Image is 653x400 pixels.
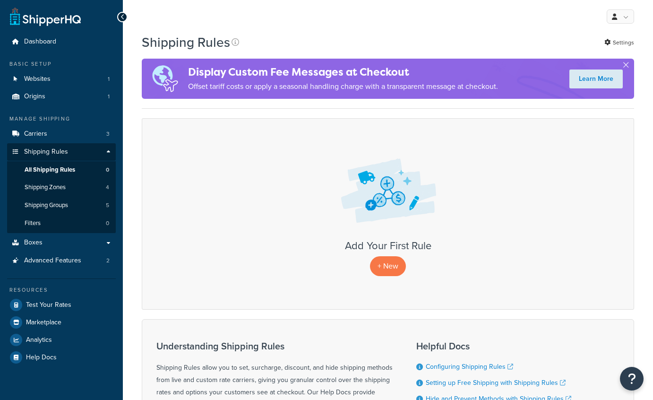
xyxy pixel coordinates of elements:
[426,362,513,372] a: Configuring Shipping Rules
[24,239,43,247] span: Boxes
[7,252,116,270] li: Advanced Features
[106,201,109,209] span: 5
[7,296,116,313] a: Test Your Rates
[7,125,116,143] a: Carriers 3
[7,70,116,88] a: Websites 1
[25,201,68,209] span: Shipping Groups
[7,286,116,294] div: Resources
[26,354,57,362] span: Help Docs
[26,336,52,344] span: Analytics
[188,64,498,80] h4: Display Custom Fee Messages at Checkout
[620,367,644,391] button: Open Resource Center
[26,301,71,309] span: Test Your Rates
[7,197,116,214] a: Shipping Groups 5
[416,341,571,351] h3: Helpful Docs
[152,240,624,252] h3: Add Your First Rule
[108,93,110,101] span: 1
[7,125,116,143] li: Carriers
[7,161,116,179] a: All Shipping Rules 0
[426,378,566,388] a: Setting up Free Shipping with Shipping Rules
[142,59,188,99] img: duties-banner-06bc72dcb5fe05cb3f9472aba00be2ae8eb53ab6f0d8bb03d382ba314ac3c341.png
[24,38,56,46] span: Dashboard
[7,179,116,196] a: Shipping Zones 4
[106,166,109,174] span: 0
[7,70,116,88] li: Websites
[156,341,393,351] h3: Understanding Shipping Rules
[7,33,116,51] a: Dashboard
[7,88,116,105] a: Origins 1
[7,314,116,331] a: Marketplace
[7,143,116,161] a: Shipping Rules
[7,349,116,366] a: Help Docs
[604,36,634,49] a: Settings
[7,115,116,123] div: Manage Shipping
[569,70,623,88] a: Learn More
[7,88,116,105] li: Origins
[24,75,51,83] span: Websites
[7,331,116,348] a: Analytics
[106,183,109,191] span: 4
[7,143,116,233] li: Shipping Rules
[7,197,116,214] li: Shipping Groups
[10,7,81,26] a: ShipperHQ Home
[370,256,406,276] p: + New
[142,33,230,52] h1: Shipping Rules
[188,80,498,93] p: Offset tariff costs or apply a seasonal handling charge with a transparent message at checkout.
[24,257,81,265] span: Advanced Features
[25,183,66,191] span: Shipping Zones
[7,60,116,68] div: Basic Setup
[108,75,110,83] span: 1
[25,166,75,174] span: All Shipping Rules
[7,179,116,196] li: Shipping Zones
[106,130,110,138] span: 3
[24,130,47,138] span: Carriers
[26,319,61,327] span: Marketplace
[106,219,109,227] span: 0
[7,215,116,232] li: Filters
[25,219,41,227] span: Filters
[7,234,116,252] a: Boxes
[7,252,116,270] a: Advanced Features 2
[106,257,110,265] span: 2
[24,148,68,156] span: Shipping Rules
[24,93,45,101] span: Origins
[7,215,116,232] a: Filters 0
[7,161,116,179] li: All Shipping Rules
